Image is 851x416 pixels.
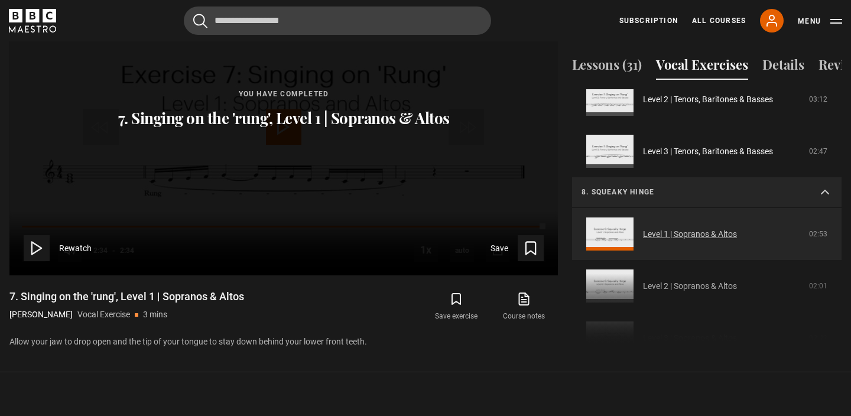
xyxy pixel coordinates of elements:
button: Vocal Exercises [656,55,748,80]
p: Vocal Exercise [77,308,130,321]
span: Rewatch [59,242,92,255]
p: [PERSON_NAME] [9,308,73,321]
button: Rewatch [24,235,92,261]
p: 7. Singing on the 'rung', Level 1 | Sopranos & Altos [118,109,450,128]
p: 3 mins [143,308,167,321]
a: All Courses [692,15,746,26]
button: Save [491,235,544,261]
button: Details [762,55,804,80]
a: Subscription [619,15,678,26]
summary: 8. Squeaky hinge [572,177,842,208]
p: Allow your jaw to drop open and the tip of your tongue to stay down behind your lower front teeth. [9,336,558,348]
p: 8. Squeaky hinge [582,187,804,197]
button: Toggle navigation [798,15,842,27]
svg: BBC Maestro [9,9,56,32]
button: Submit the search query [193,14,207,28]
a: Level 2 | Tenors, Baritones & Basses [643,93,773,106]
a: Course notes [491,290,558,324]
p: You have completed [118,89,450,99]
a: Level 3 | Tenors, Baritones & Basses [643,145,773,158]
button: Save exercise [423,290,490,324]
span: Save [491,242,508,255]
input: Search [184,6,491,35]
button: Lessons (31) [572,55,642,80]
h1: 7. Singing on the 'rung', Level 1 | Sopranos & Altos [9,290,244,304]
a: Level 1 | Sopranos & Altos [643,228,737,240]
